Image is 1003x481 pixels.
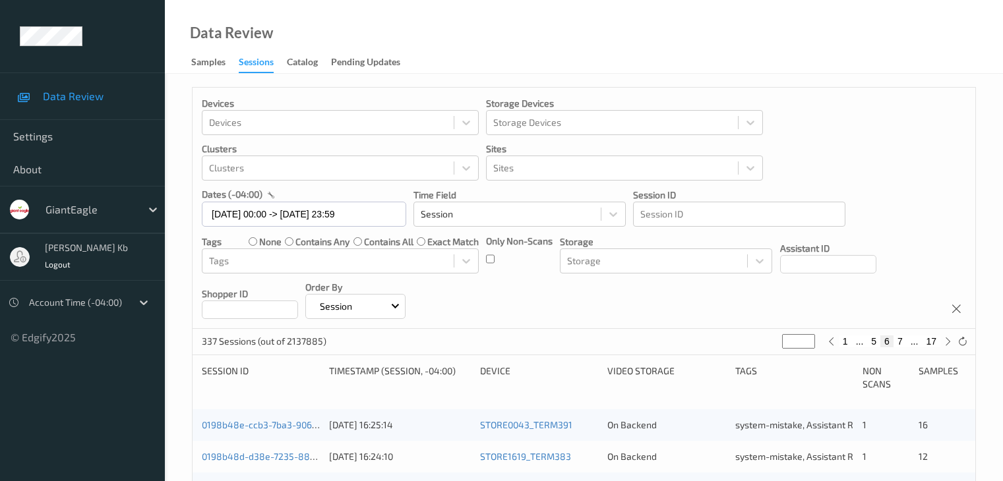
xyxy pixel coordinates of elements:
span: system-mistake, Assistant Rejected, Unusual activity [735,451,955,462]
div: Non Scans [863,364,910,391]
div: Device [480,364,598,391]
div: Timestamp (Session, -04:00) [329,364,471,391]
label: exact match [427,235,479,248]
div: [DATE] 16:24:10 [329,450,471,463]
div: On Backend [607,418,725,432]
button: ... [907,335,923,347]
p: Storage [560,235,772,248]
div: Sessions [239,55,274,73]
p: Shopper ID [202,287,298,300]
p: Devices [202,97,479,110]
p: dates (-04:00) [202,188,262,201]
span: 1 [863,419,866,430]
a: STORE1619_TERM383 [480,451,571,462]
span: system-mistake, Assistant Rejected, Unusual activity [735,419,955,430]
div: Samples [919,364,966,391]
button: ... [852,335,868,347]
a: Samples [191,53,239,72]
p: Tags [202,235,222,248]
p: 337 Sessions (out of 2137885) [202,335,326,348]
a: STORE0043_TERM391 [480,419,572,430]
button: 1 [839,335,852,347]
p: Session [315,300,357,313]
button: 7 [894,335,907,347]
div: Session ID [202,364,320,391]
a: Pending Updates [331,53,413,72]
button: 5 [867,335,880,347]
div: Pending Updates [331,55,400,72]
p: Order By [305,281,406,294]
span: 16 [919,419,928,430]
a: Sessions [239,53,287,73]
label: none [259,235,282,248]
p: Storage Devices [486,97,763,110]
a: Catalog [287,53,331,72]
label: contains all [364,235,413,248]
div: Catalog [287,55,318,72]
span: 12 [919,451,928,462]
span: 1 [863,451,866,462]
p: Time Field [413,188,626,202]
p: Sites [486,142,763,156]
a: 0198b48e-ccb3-7ba3-9066-3c783e0bff90 [202,419,380,430]
p: Clusters [202,142,479,156]
a: 0198b48d-d38e-7235-8875-7989bd632613 [202,451,385,462]
button: 17 [922,335,940,347]
div: On Backend [607,450,725,463]
div: Data Review [190,26,273,40]
p: Assistant ID [780,242,876,255]
div: Tags [735,364,853,391]
div: [DATE] 16:25:14 [329,418,471,432]
button: 6 [880,335,894,347]
div: Samples [191,55,226,72]
label: contains any [295,235,350,248]
p: Only Non-Scans [486,235,553,248]
div: Video Storage [607,364,725,391]
p: Session ID [633,188,845,202]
